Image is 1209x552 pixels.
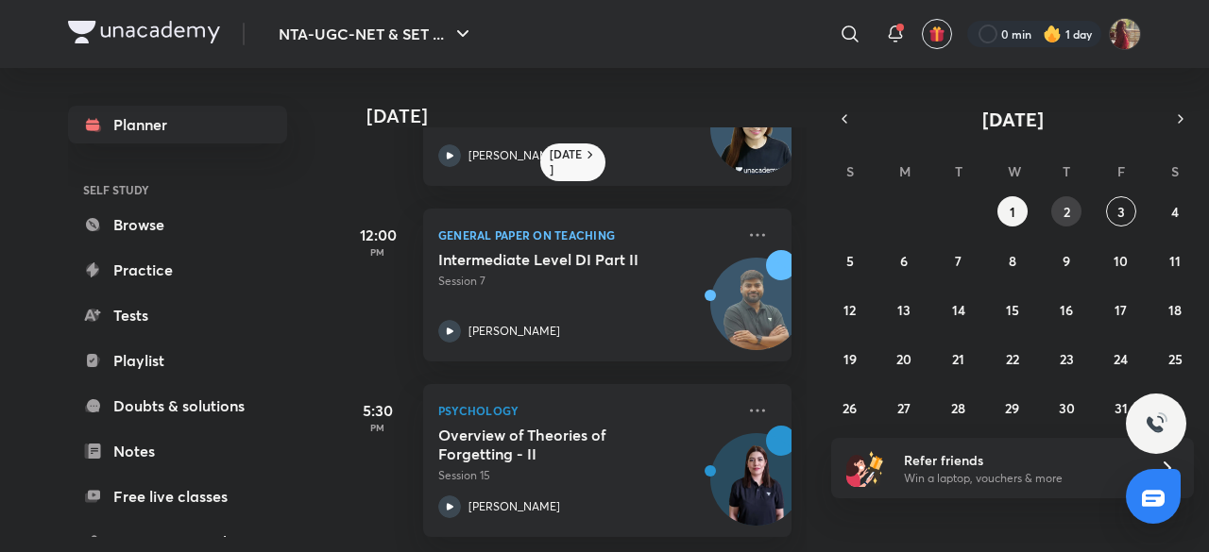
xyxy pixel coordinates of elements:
button: October 1, 2025 [997,196,1028,226]
abbr: October 6, 2025 [900,252,908,270]
abbr: October 14, 2025 [952,301,965,319]
button: NTA-UGC-NET & SET ... [267,15,485,53]
abbr: October 4, 2025 [1171,203,1179,221]
p: Win a laptop, vouchers & more [904,470,1136,487]
a: Free live classes [68,477,287,515]
button: October 7, 2025 [944,245,974,276]
p: Session 15 [438,467,735,484]
h5: Intermediate Level DI Part II [438,250,673,269]
a: Practice [68,251,287,289]
abbr: October 8, 2025 [1009,252,1016,270]
button: October 12, 2025 [835,294,865,325]
p: [PERSON_NAME] [468,498,560,515]
button: [DATE] [858,106,1167,132]
img: streak [1043,25,1062,43]
img: avatar [928,25,945,42]
button: October 15, 2025 [997,294,1028,325]
abbr: October 7, 2025 [955,252,962,270]
p: [PERSON_NAME] [468,147,560,164]
button: October 17, 2025 [1106,294,1136,325]
img: Avatar [711,443,802,534]
button: October 2, 2025 [1051,196,1081,226]
button: October 31, 2025 [1106,393,1136,423]
abbr: October 3, 2025 [1117,203,1125,221]
abbr: October 13, 2025 [897,301,911,319]
abbr: October 19, 2025 [843,350,857,368]
h4: [DATE] [366,105,810,127]
abbr: October 5, 2025 [846,252,854,270]
p: PM [340,422,416,433]
h5: 12:00 [340,224,416,246]
abbr: October 2, 2025 [1064,203,1070,221]
img: referral [846,449,884,487]
a: Notes [68,432,287,470]
abbr: October 20, 2025 [896,350,911,368]
button: October 29, 2025 [997,393,1028,423]
abbr: October 16, 2025 [1060,301,1073,319]
abbr: Thursday [1063,162,1070,180]
p: General Paper on Teaching [438,224,735,246]
abbr: Sunday [846,162,854,180]
a: Playlist [68,342,287,379]
button: avatar [922,19,952,49]
img: Avatar [711,92,802,183]
button: October 16, 2025 [1051,294,1081,325]
button: October 18, 2025 [1160,294,1190,325]
img: Avatar [711,268,802,359]
abbr: October 22, 2025 [1006,350,1019,368]
abbr: October 31, 2025 [1115,399,1128,417]
button: October 19, 2025 [835,343,865,374]
button: October 13, 2025 [889,294,919,325]
p: PM [340,246,416,258]
button: October 28, 2025 [944,393,974,423]
button: October 6, 2025 [889,245,919,276]
h6: SELF STUDY [68,174,287,206]
button: October 4, 2025 [1160,196,1190,226]
abbr: October 26, 2025 [843,399,857,417]
button: October 21, 2025 [944,343,974,374]
abbr: October 10, 2025 [1114,252,1128,270]
h5: Overview of Theories of Forgetting - II [438,426,673,463]
button: October 24, 2025 [1106,343,1136,374]
a: Doubts & solutions [68,387,287,425]
button: October 8, 2025 [997,245,1028,276]
abbr: October 18, 2025 [1168,301,1182,319]
button: October 20, 2025 [889,343,919,374]
a: Tests [68,296,287,334]
p: Psychology [438,399,735,422]
abbr: October 28, 2025 [951,399,965,417]
a: Planner [68,106,287,143]
abbr: Friday [1117,162,1125,180]
abbr: Tuesday [955,162,962,180]
abbr: October 17, 2025 [1115,301,1127,319]
button: October 9, 2025 [1051,245,1081,276]
button: October 26, 2025 [835,393,865,423]
button: October 27, 2025 [889,393,919,423]
button: October 11, 2025 [1160,245,1190,276]
img: Srishti Sharma [1109,18,1141,50]
button: October 23, 2025 [1051,343,1081,374]
abbr: October 1, 2025 [1010,203,1015,221]
p: Session 7 [438,273,735,290]
p: [PERSON_NAME] [468,323,560,340]
h6: Refer friends [904,450,1136,470]
img: Company Logo [68,21,220,43]
abbr: October 12, 2025 [843,301,856,319]
abbr: October 27, 2025 [897,399,911,417]
abbr: Wednesday [1008,162,1021,180]
h5: 5:30 [340,399,416,422]
span: [DATE] [982,107,1044,132]
abbr: October 25, 2025 [1168,350,1183,368]
abbr: October 21, 2025 [952,350,964,368]
abbr: October 15, 2025 [1006,301,1019,319]
button: October 3, 2025 [1106,196,1136,226]
button: October 5, 2025 [835,245,865,276]
button: October 30, 2025 [1051,393,1081,423]
abbr: October 23, 2025 [1060,350,1074,368]
a: Company Logo [68,21,220,48]
abbr: October 29, 2025 [1005,399,1019,417]
abbr: October 11, 2025 [1169,252,1181,270]
button: October 10, 2025 [1106,245,1136,276]
h6: [DATE] [550,147,583,177]
abbr: Monday [899,162,911,180]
